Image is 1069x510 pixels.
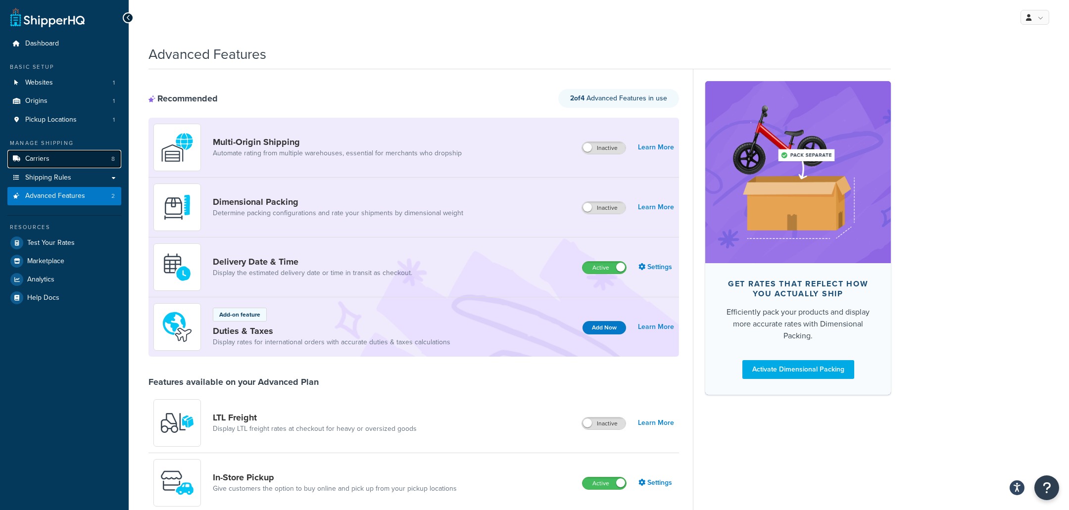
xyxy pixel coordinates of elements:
span: Dashboard [25,40,59,48]
a: Duties & Taxes [213,325,450,336]
a: Multi-Origin Shipping [213,137,462,147]
a: Learn More [638,416,674,430]
li: Websites [7,74,121,92]
div: Manage Shipping [7,139,121,147]
span: Analytics [27,276,54,284]
a: Shipping Rules [7,169,121,187]
div: Get rates that reflect how you actually ship [721,279,875,299]
img: WatD5o0RtDAAAAAElFTkSuQmCC [160,130,194,165]
a: Learn More [638,320,674,334]
span: Help Docs [27,294,59,302]
label: Inactive [582,142,626,154]
a: Origins1 [7,92,121,110]
div: Features available on your Advanced Plan [148,376,319,387]
span: Pickup Locations [25,116,77,124]
a: Advanced Features2 [7,187,121,205]
a: Display the estimated delivery date or time in transit as checkout. [213,268,412,278]
img: gfkeb5ejjkALwAAAABJRU5ErkJggg== [160,250,194,284]
img: DTVBYsAAAAAASUVORK5CYII= [160,190,194,225]
label: Inactive [582,202,626,214]
a: Carriers8 [7,150,121,168]
button: Add Now [583,321,626,334]
span: 1 [113,79,115,87]
span: 2 [111,192,115,200]
a: Learn More [638,200,674,214]
a: Marketplace [7,252,121,270]
span: Advanced Features [25,192,85,200]
a: Learn More [638,140,674,154]
a: Determine packing configurations and rate your shipments by dimensional weight [213,208,463,218]
span: Origins [25,97,48,105]
span: Advanced Features in use [570,93,667,103]
p: Add-on feature [219,310,260,319]
strong: 2 of 4 [570,93,584,103]
a: Activate Dimensional Packing [742,360,854,379]
a: Help Docs [7,289,121,307]
span: Carriers [25,155,49,163]
li: Origins [7,92,121,110]
li: Pickup Locations [7,111,121,129]
img: icon-duo-feat-landed-cost-7136b061.png [160,310,194,344]
a: Analytics [7,271,121,288]
span: Websites [25,79,53,87]
div: Basic Setup [7,63,121,71]
a: In-Store Pickup [213,472,457,483]
div: Resources [7,223,121,232]
img: wfgcfpwTIucLEAAAAASUVORK5CYII= [160,465,194,500]
a: Display rates for international orders with accurate duties & taxes calculations [213,337,450,347]
a: Display LTL freight rates at checkout for heavy or oversized goods [213,424,417,434]
label: Active [583,262,626,274]
a: Pickup Locations1 [7,111,121,129]
span: Shipping Rules [25,174,71,182]
span: Test Your Rates [27,239,75,247]
a: Automate rating from multiple warehouses, essential for merchants who dropship [213,148,462,158]
a: Delivery Date & Time [213,256,412,267]
a: Dimensional Packing [213,196,463,207]
img: feature-image-dim-d40ad3071a2b3c8e08177464837368e35600d3c5e73b18a22c1e4bb210dc32ac.png [720,96,876,248]
h1: Advanced Features [148,45,266,64]
a: LTL Freight [213,412,417,423]
span: 8 [111,155,115,163]
a: Test Your Rates [7,234,121,252]
li: Advanced Features [7,187,121,205]
div: Efficiently pack your products and display more accurate rates with Dimensional Packing. [721,306,875,342]
a: Settings [638,260,674,274]
img: y79ZsPf0fXUFUhFXDzUgf+ktZg5F2+ohG75+v3d2s1D9TjoU8PiyCIluIjV41seZevKCRuEjTPPOKHJsQcmKCXGdfprl3L4q7... [160,406,194,440]
a: Websites1 [7,74,121,92]
span: 1 [113,116,115,124]
button: Open Resource Center [1034,475,1059,500]
a: Give customers the option to buy online and pick up from your pickup locations [213,484,457,494]
div: Recommended [148,93,218,104]
span: 1 [113,97,115,105]
span: Marketplace [27,257,64,266]
label: Inactive [582,417,626,429]
label: Active [583,477,626,489]
a: Settings [638,476,674,490]
li: Carriers [7,150,121,168]
a: Dashboard [7,35,121,53]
